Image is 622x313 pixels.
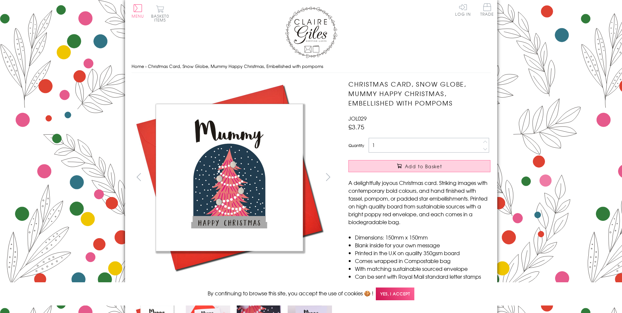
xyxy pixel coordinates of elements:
button: prev [132,170,146,184]
span: Yes, I accept [376,288,414,300]
a: Home [132,63,144,69]
span: Trade [480,3,494,16]
li: Blank inside for your own message [355,241,490,249]
span: 0 items [154,13,169,23]
img: Christmas Card, Snow Globe, Mummy Happy Christmas, Embellished with pompoms [131,79,327,275]
li: Printed in the U.K on quality 350gsm board [355,249,490,257]
span: › [145,63,147,69]
button: Basket0 items [151,5,169,22]
button: next [321,170,335,184]
span: Add to Basket [405,163,442,170]
li: Can be sent with Royal Mail standard letter stamps [355,272,490,280]
img: Christmas Card, Snow Globe, Mummy Happy Christmas, Embellished with pompoms [335,79,531,275]
a: Log In [455,3,471,16]
a: Trade [480,3,494,17]
span: £3.75 [348,122,364,131]
p: A delightfully joyous Christmas card. Striking images with contemporary bold colours, and hand fi... [348,179,490,226]
li: Comes wrapped in Compostable bag [355,257,490,265]
li: Dimensions: 150mm x 150mm [355,233,490,241]
span: Christmas Card, Snow Globe, Mummy Happy Christmas, Embellished with pompoms [148,63,323,69]
button: Menu [132,4,144,18]
h1: Christmas Card, Snow Globe, Mummy Happy Christmas, Embellished with pompoms [348,79,490,107]
span: Menu [132,13,144,19]
label: Quantity [348,142,364,148]
nav: breadcrumbs [132,60,491,73]
button: Add to Basket [348,160,490,172]
li: With matching sustainable sourced envelope [355,265,490,272]
img: Claire Giles Greetings Cards [285,7,337,58]
span: JOL029 [348,114,367,122]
